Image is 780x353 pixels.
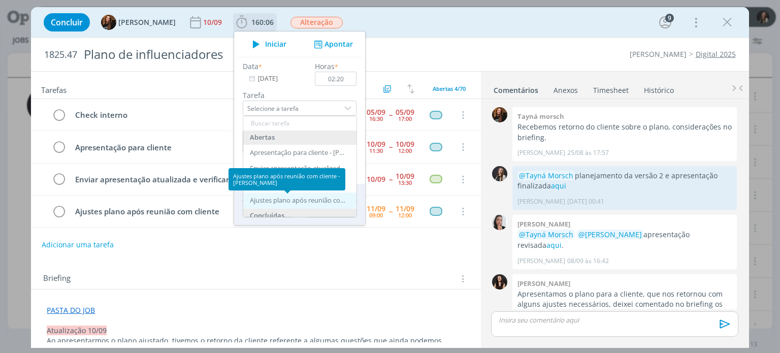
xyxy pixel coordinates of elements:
[47,326,107,335] span: Atualização 10/09
[234,14,276,30] button: 160:06
[492,107,507,122] img: T
[79,42,443,67] div: Plano de influenciadores
[396,205,414,212] div: 11/09
[630,49,687,59] a: [PERSON_NAME]
[242,184,296,200] th: Realizado
[517,171,732,191] p: planejamento da versão 2 e apresentação finalizada
[51,18,83,26] span: Concluir
[250,197,346,205] div: Ajustes plano após reunião com cliente - [PERSON_NAME]
[251,17,274,27] span: 160:06
[203,19,224,26] div: 10/09
[234,31,366,226] ul: 160:06
[367,176,385,183] div: 10/09
[519,171,573,180] span: @Tayná Morsch
[396,109,414,116] div: 05/09
[41,83,67,95] span: Tarefas
[71,141,330,154] div: Apresentação para cliente
[517,148,565,157] p: [PERSON_NAME]
[492,166,507,181] img: L
[554,85,578,95] div: Anexos
[369,212,383,218] div: 09:00
[118,19,176,26] span: [PERSON_NAME]
[71,205,330,218] div: Ajustes plano após reunião com cliente
[311,39,353,50] button: Apontar
[517,230,732,250] p: apresentação revisada .
[517,197,565,206] p: [PERSON_NAME]
[369,116,383,121] div: 16:30
[396,141,414,148] div: 10/09
[389,111,392,118] span: --
[696,49,736,59] a: Digital 2025
[398,180,412,185] div: 13:30
[389,176,392,183] span: --
[71,173,330,186] div: Enviar apresentação atualizada e verificar próximos passos
[44,49,77,60] span: 1825.47
[265,41,286,48] span: Iniciar
[243,116,356,131] input: Buscar tarefa
[243,90,356,101] label: Tarefa
[492,274,507,290] img: I
[101,15,176,30] button: T[PERSON_NAME]
[396,173,414,180] div: 10/09
[71,109,330,121] div: Check interno
[517,289,732,320] p: Apresentamos o plano para a cliente, que nos retornou com alguns ajustes necessários, deixei come...
[517,279,570,288] b: [PERSON_NAME]
[519,230,573,239] span: @Tayná Morsch
[229,168,345,190] div: Ajustes plano após reunião com cliente - [PERSON_NAME]
[243,61,258,72] label: Data
[389,208,392,215] span: --
[657,14,673,30] button: 9
[546,240,562,250] a: aqui
[407,84,414,93] img: arrow-down-up.svg
[31,7,749,348] div: dialog
[433,85,466,92] span: Abertas 4/70
[567,148,609,157] span: 25/08 às 17:57
[290,17,343,28] span: Alteração
[517,122,732,143] p: Recebemos retorno do cliente sobre o plano, considerações no briefing.
[250,165,346,173] div: Enviar apresentação atualizada e verificar próximos passos - [PERSON_NAME]
[247,37,287,51] button: Iniciar
[250,149,346,157] div: Apresentação para cliente - [PERSON_NAME]
[47,305,95,315] a: PASTA DO JOB
[517,112,564,121] b: Tayná morsch
[43,272,71,285] span: Briefing
[643,81,674,95] a: Histórico
[398,148,412,153] div: 12:00
[493,81,539,95] a: Comentários
[367,205,385,212] div: 11/09
[290,16,343,29] button: Alteração
[567,256,609,266] span: 08/09 às 16:42
[315,61,335,72] label: Horas
[551,181,566,190] a: aqui
[593,81,629,95] a: Timesheet
[369,148,383,153] div: 11:30
[41,236,114,254] button: Adicionar uma tarefa
[398,116,412,121] div: 17:00
[398,212,412,218] div: 12:00
[517,256,565,266] p: [PERSON_NAME]
[517,219,570,229] b: [PERSON_NAME]
[665,14,674,22] div: 9
[243,72,306,86] input: Data
[389,143,392,150] span: --
[44,13,90,31] button: Concluir
[367,109,385,116] div: 05/09
[492,215,507,230] img: C
[578,230,642,239] span: @[PERSON_NAME]
[243,209,356,223] div: Concluídas
[243,131,356,145] div: Abertas
[101,15,116,30] img: T
[367,141,385,148] div: 10/09
[567,197,604,206] span: [DATE] 00:41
